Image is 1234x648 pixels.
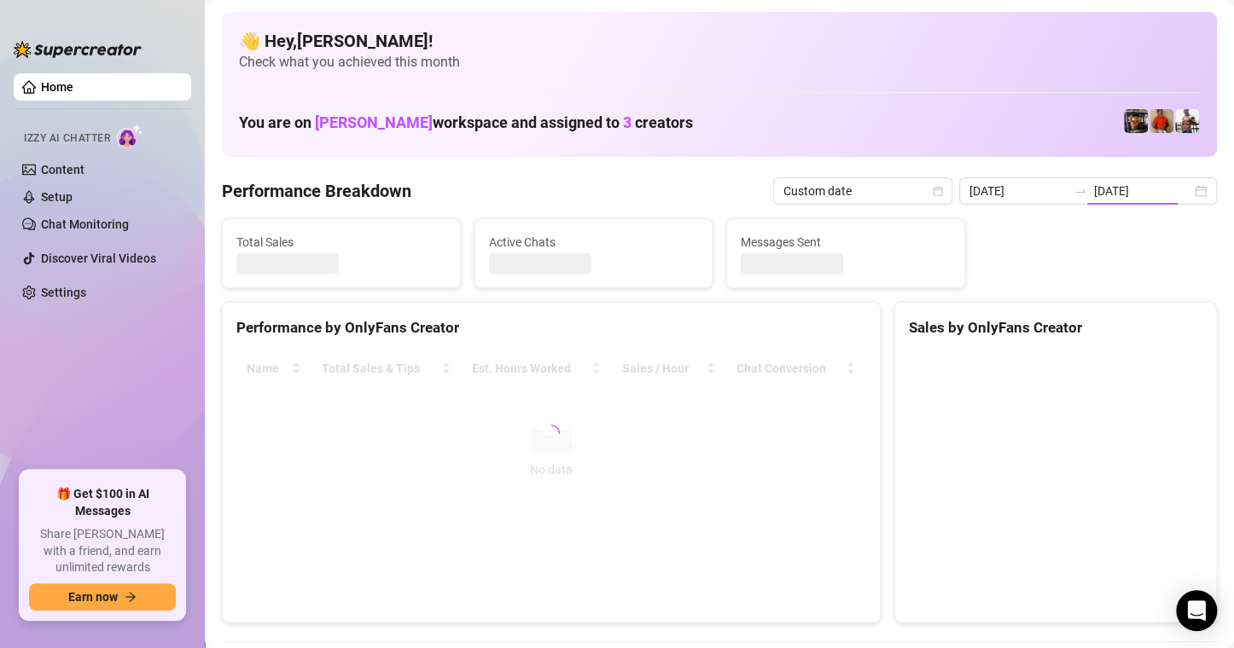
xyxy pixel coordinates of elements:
[239,53,1200,72] span: Check what you achieved this month
[236,316,866,339] div: Performance by OnlyFans Creator
[239,29,1200,53] h4: 👋 Hey, [PERSON_NAME] !
[741,233,951,252] span: Messages Sent
[41,252,156,265] a: Discover Viral Videos
[236,233,446,252] span: Total Sales
[969,182,1067,200] input: Start date
[117,124,143,148] img: AI Chatter
[315,113,433,131] span: [PERSON_NAME]
[239,113,693,132] h1: You are on workspace and assigned to creators
[222,179,411,203] h4: Performance Breakdown
[1074,184,1087,198] span: swap-right
[623,113,632,131] span: 3
[29,526,176,576] span: Share [PERSON_NAME] with a friend, and earn unlimited rewards
[1150,109,1173,133] img: Justin
[41,190,73,204] a: Setup
[1175,109,1199,133] img: JUSTIN
[41,80,73,94] a: Home
[24,130,110,147] span: Izzy AI Chatter
[909,316,1202,339] div: Sales by OnlyFans Creator
[543,425,560,442] span: loading
[41,217,129,231] a: Chat Monitoring
[29,583,176,610] button: Earn nowarrow-right
[1176,590,1217,631] div: Open Intercom Messenger
[933,186,943,196] span: calendar
[41,286,86,299] a: Settings
[1074,184,1087,198] span: to
[1124,109,1148,133] img: Nathan
[125,591,137,603] span: arrow-right
[14,41,142,58] img: logo-BBDzfeDw.svg
[783,178,942,204] span: Custom date
[29,486,176,519] span: 🎁 Get $100 in AI Messages
[1094,182,1191,200] input: End date
[68,590,118,604] span: Earn now
[489,233,699,252] span: Active Chats
[41,163,84,176] a: Content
